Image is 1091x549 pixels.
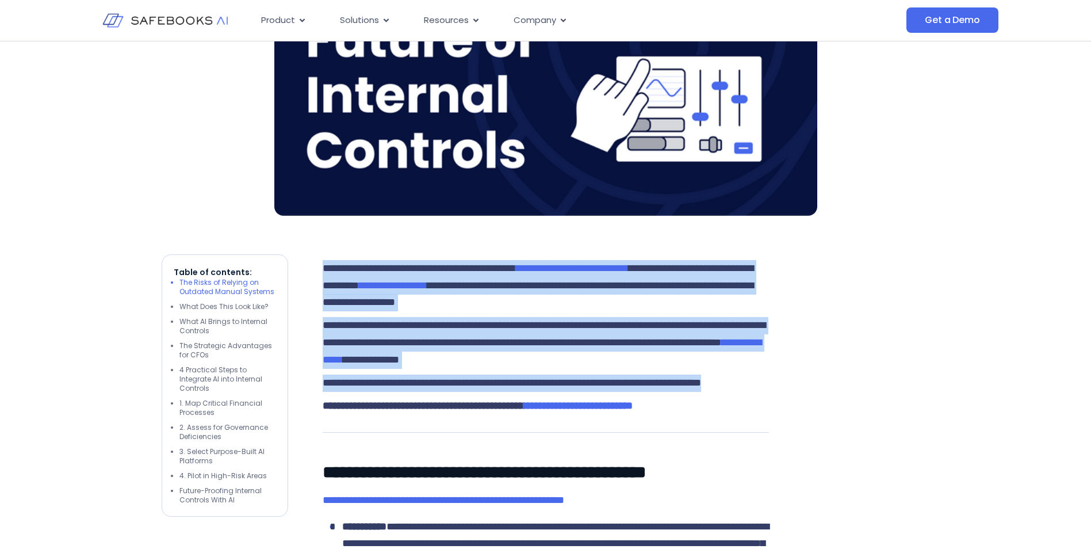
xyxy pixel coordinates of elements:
[179,486,276,505] li: Future-Proofing Internal Controls With AI
[179,447,276,466] li: 3. Select Purpose-Built AI Platforms
[174,266,276,278] p: Table of contents:
[179,471,276,481] li: 4. Pilot in High-Risk Areas
[261,14,295,27] span: Product
[252,9,791,32] div: Menu Toggle
[179,302,276,311] li: What Does This Look Like?
[925,14,979,26] span: Get a Demo
[179,423,276,441] li: 2. Assess for Governance Deficiencies
[179,341,276,360] li: The Strategic Advantages for CFOs
[179,365,276,393] li: 4 Practical Steps to Integrate AI into Internal Controls
[179,317,276,335] li: What AI Brings to Internal Controls
[514,14,556,27] span: Company
[906,7,998,33] a: Get a Demo
[340,14,379,27] span: Solutions
[179,399,276,417] li: 1. Map Critical Financial Processes
[252,9,791,32] nav: Menu
[424,14,469,27] span: Resources
[179,278,276,296] li: The Risks of Relying on Outdated Manual Systems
